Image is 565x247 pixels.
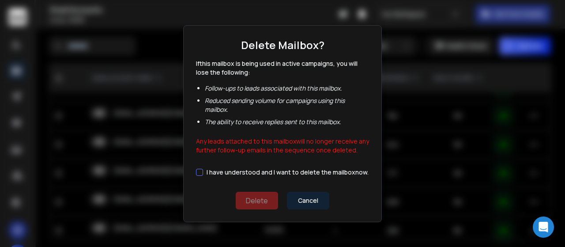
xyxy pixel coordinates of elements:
button: Delete [236,192,278,209]
div: Open Intercom Messenger [533,217,554,238]
li: The ability to receive replies sent to this mailbox . [205,118,369,126]
li: Reduced sending volume for campaigns using this mailbox . [205,96,369,114]
p: Any leads attached to this mailbox will no longer receive any further follow-up emails in the seq... [196,133,369,155]
p: If this mailbox is being used in active campaigns, you will lose the following: [196,59,369,77]
li: Follow-ups to leads associated with this mailbox . [205,84,369,93]
label: I have understood and I want to delete the mailbox now. [207,169,369,175]
h1: Delete Mailbox? [241,38,324,52]
button: Cancel [287,192,329,209]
